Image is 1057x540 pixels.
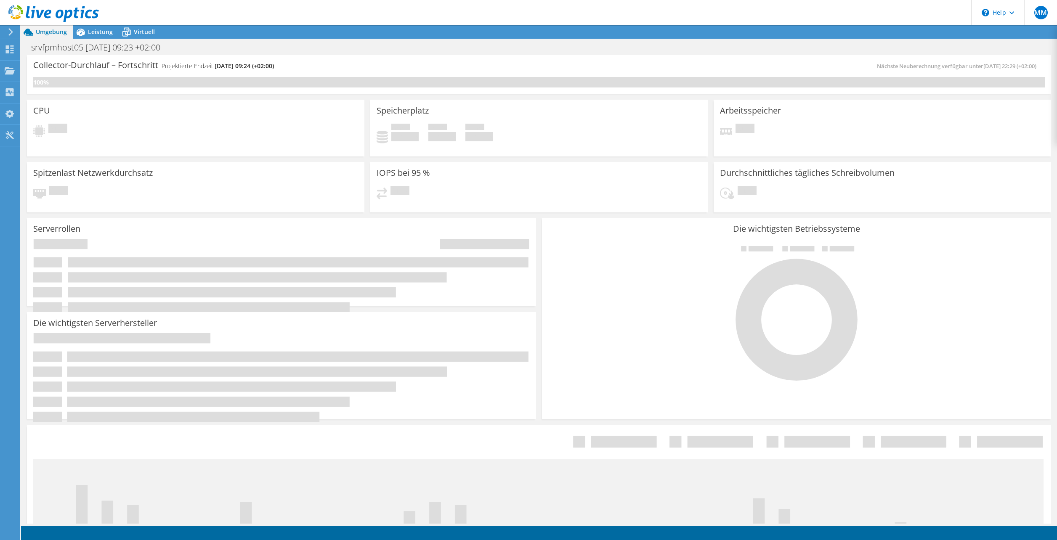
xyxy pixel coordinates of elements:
[465,132,493,141] h4: 0 GiB
[720,168,895,177] h3: Durchschnittliches tägliches Schreibvolumen
[738,186,757,197] span: Ausstehend
[33,106,50,115] h3: CPU
[88,28,113,36] span: Leistung
[48,124,67,135] span: Ausstehend
[720,106,781,115] h3: Arbeitsspeicher
[377,106,429,115] h3: Speicherplatz
[465,124,484,132] span: Insgesamt
[877,62,1041,70] span: Nächste Neuberechnung verfügbar unter
[134,28,155,36] span: Virtuell
[428,132,456,141] h4: 0 GiB
[36,28,67,36] span: Umgebung
[391,124,410,132] span: Belegt
[1034,6,1048,19] span: MM
[33,168,153,177] h3: Spitzenlast Netzwerkdurchsatz
[162,61,274,71] h4: Projektierte Endzeit:
[390,186,409,197] span: Ausstehend
[391,132,419,141] h4: 0 GiB
[983,62,1036,70] span: [DATE] 22:29 (+02:00)
[49,186,68,197] span: Ausstehend
[982,9,989,16] svg: \n
[215,62,274,70] span: [DATE] 09:24 (+02:00)
[736,124,754,135] span: Ausstehend
[33,318,157,328] h3: Die wichtigsten Serverhersteller
[548,224,1045,233] h3: Die wichtigsten Betriebssysteme
[377,168,430,177] h3: IOPS bei 95 %
[33,224,80,233] h3: Serverrollen
[27,43,173,52] h1: srvfpmhost05 [DATE] 09:23 +02:00
[428,124,447,132] span: Verfügbar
